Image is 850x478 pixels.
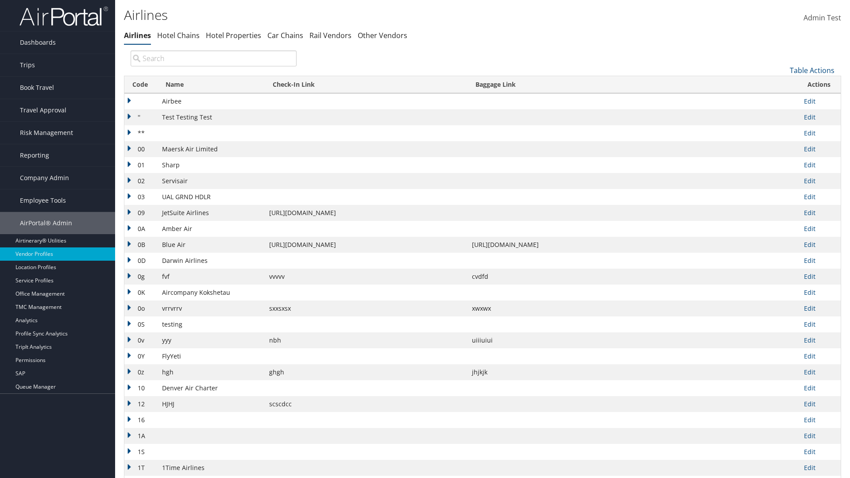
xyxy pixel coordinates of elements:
[804,432,815,440] a: Edit
[124,348,158,364] td: 0Y
[265,301,468,316] td: sxxsxsx
[800,76,841,93] th: Actions
[804,368,815,376] a: Edit
[158,109,265,125] td: Test Testing Test
[20,122,73,144] span: Risk Management
[158,316,265,332] td: testing
[158,348,265,364] td: FlyYeti
[804,304,815,312] a: Edit
[804,177,815,185] a: Edit
[158,253,265,269] td: Darwin Airlines
[467,364,800,380] td: jhjkjk
[804,463,815,472] a: Edit
[124,332,158,348] td: 0v
[467,332,800,348] td: uiiiuiui
[124,189,158,205] td: 03
[265,396,468,412] td: scscdcc
[131,50,297,66] input: Search
[124,364,158,380] td: 0z
[804,384,815,392] a: Edit
[124,396,158,412] td: 12
[158,396,265,412] td: HJHJ
[124,460,158,476] td: 1T
[124,253,158,269] td: 0D
[20,144,49,166] span: Reporting
[804,256,815,265] a: Edit
[158,76,265,93] th: Name: activate to sort column ascending
[20,77,54,99] span: Book Travel
[804,193,815,201] a: Edit
[804,288,815,297] a: Edit
[358,31,407,40] a: Other Vendors
[158,380,265,396] td: Denver Air Charter
[124,173,158,189] td: 02
[124,205,158,221] td: 09
[124,444,158,460] td: 1S
[157,31,200,40] a: Hotel Chains
[158,460,265,476] td: 1Time Airlines
[124,76,158,93] th: Code: activate to sort column descending
[19,6,108,27] img: airportal-logo.png
[124,285,158,301] td: 0K
[804,208,815,217] a: Edit
[467,76,800,93] th: Baggage Link: activate to sort column ascending
[124,412,158,428] td: 16
[804,416,815,424] a: Edit
[124,157,158,173] td: 01
[804,352,815,360] a: Edit
[804,4,841,32] a: Admin Test
[804,145,815,153] a: Edit
[20,54,35,76] span: Trips
[20,167,69,189] span: Company Admin
[804,129,815,137] a: Edit
[158,221,265,237] td: Amber Air
[206,31,261,40] a: Hotel Properties
[124,316,158,332] td: 0S
[124,221,158,237] td: 0A
[804,161,815,169] a: Edit
[804,240,815,249] a: Edit
[158,285,265,301] td: Aircompany Kokshetau
[265,76,468,93] th: Check-In Link: activate to sort column ascending
[309,31,352,40] a: Rail Vendors
[804,224,815,233] a: Edit
[124,301,158,316] td: 0o
[124,6,602,24] h1: Airlines
[158,301,265,316] td: vrrvrrv
[158,189,265,205] td: UAL GRND HDLR
[124,109,158,125] td: ''
[790,66,835,75] a: Table Actions
[265,237,468,253] td: [URL][DOMAIN_NAME]
[158,237,265,253] td: Blue Air
[124,380,158,396] td: 10
[158,205,265,221] td: JetSuite Airlines
[467,269,800,285] td: cvdfd
[158,269,265,285] td: fvf
[804,97,815,105] a: Edit
[265,269,468,285] td: vvvvv
[124,428,158,444] td: 1A
[20,99,66,121] span: Travel Approval
[20,31,56,54] span: Dashboards
[158,332,265,348] td: yyy
[158,141,265,157] td: Maersk Air Limited
[124,237,158,253] td: 0B
[124,269,158,285] td: 0g
[804,336,815,344] a: Edit
[265,364,468,380] td: ghgh
[158,364,265,380] td: hgh
[124,31,151,40] a: Airlines
[804,272,815,281] a: Edit
[158,93,265,109] td: Airbee
[804,13,841,23] span: Admin Test
[804,447,815,456] a: Edit
[804,320,815,328] a: Edit
[124,141,158,157] td: 00
[267,31,303,40] a: Car Chains
[20,189,66,212] span: Employee Tools
[20,212,72,234] span: AirPortal® Admin
[265,205,468,221] td: [URL][DOMAIN_NAME]
[804,113,815,121] a: Edit
[804,400,815,408] a: Edit
[467,237,800,253] td: [URL][DOMAIN_NAME]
